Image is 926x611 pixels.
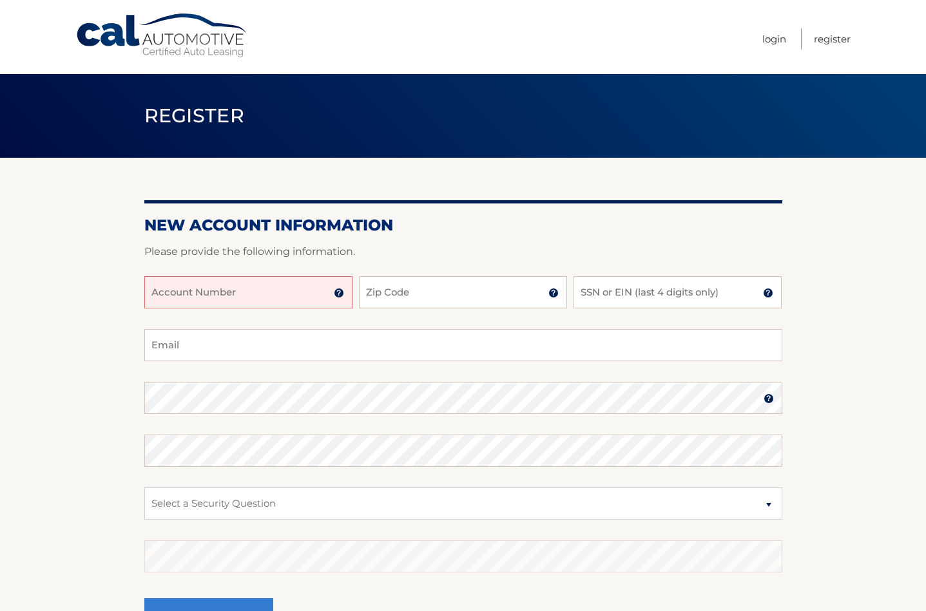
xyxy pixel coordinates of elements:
[762,28,786,50] a: Login
[144,243,782,261] p: Please provide the following information.
[548,288,559,298] img: tooltip.svg
[144,276,352,308] input: Account Number
[144,104,245,127] span: Register
[359,276,567,308] input: Zip Code
[574,276,782,308] input: SSN or EIN (last 4 digits only)
[144,216,782,235] h2: New Account Information
[75,13,249,59] a: Cal Automotive
[334,288,344,298] img: tooltip.svg
[144,329,782,361] input: Email
[764,393,774,404] img: tooltip.svg
[814,28,851,50] a: Register
[763,288,773,298] img: tooltip.svg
